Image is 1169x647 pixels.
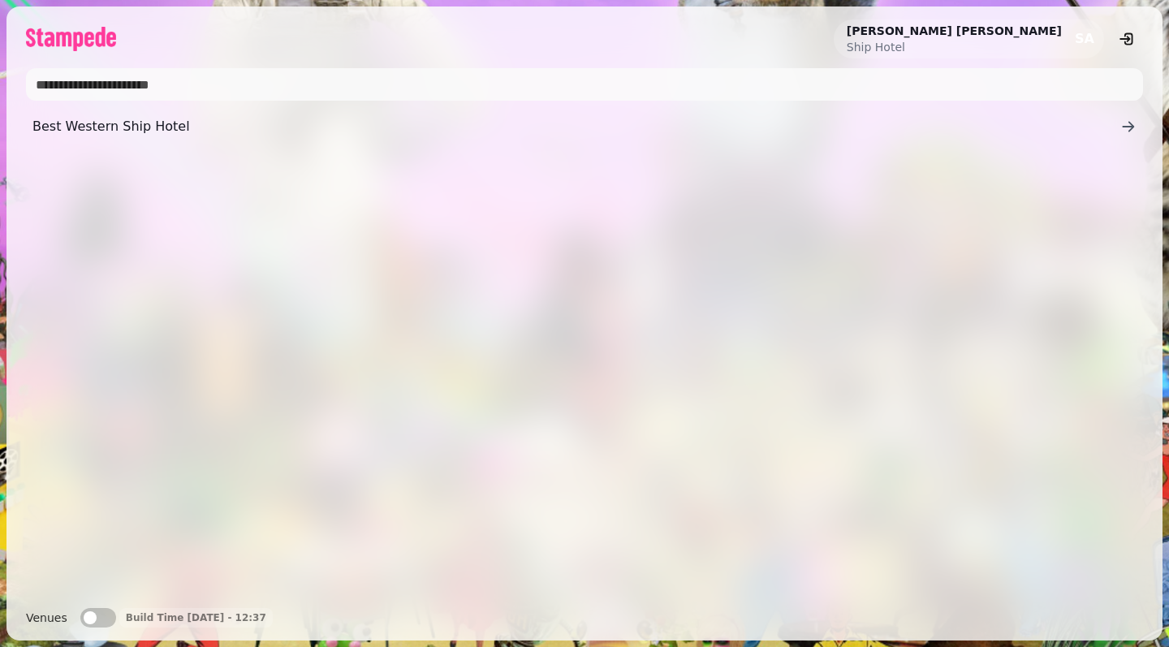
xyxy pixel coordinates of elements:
[26,608,67,628] label: Venues
[847,23,1062,39] h2: [PERSON_NAME] [PERSON_NAME]
[32,117,1120,136] span: Best Western Ship Hotel
[1111,23,1143,55] button: logout
[26,110,1143,143] a: Best Western Ship Hotel
[26,27,116,51] img: logo
[847,39,1062,55] p: Ship Hotel
[1075,32,1094,45] span: SA
[126,611,266,624] p: Build Time [DATE] - 12:37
